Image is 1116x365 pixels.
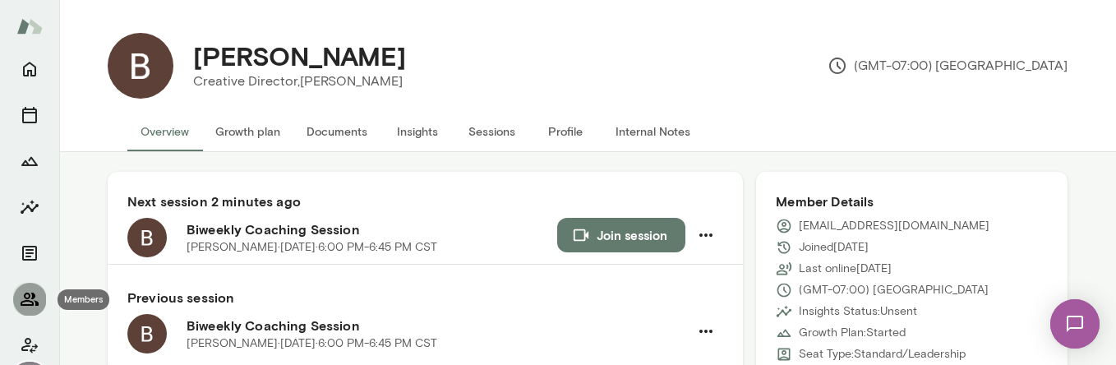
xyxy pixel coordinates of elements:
[16,11,43,42] img: Mento
[799,239,869,256] p: Joined [DATE]
[108,33,173,99] img: Ben Walker
[13,329,46,362] button: Client app
[187,239,437,256] p: [PERSON_NAME] · [DATE] · 6:00 PM-6:45 PM CST
[187,219,557,239] h6: Biweekly Coaching Session
[602,112,703,151] button: Internal Notes
[13,99,46,132] button: Sessions
[557,218,685,252] button: Join session
[528,112,602,151] button: Profile
[127,288,723,307] h6: Previous session
[13,53,46,85] button: Home
[380,112,454,151] button: Insights
[187,335,437,352] p: [PERSON_NAME] · [DATE] · 6:00 PM-6:45 PM CST
[776,192,1048,211] h6: Member Details
[13,237,46,270] button: Documents
[202,112,293,151] button: Growth plan
[187,316,689,335] h6: Biweekly Coaching Session
[454,112,528,151] button: Sessions
[193,72,406,91] p: Creative Director, [PERSON_NAME]
[127,112,202,151] button: Overview
[799,346,966,363] p: Seat Type: Standard/Leadership
[828,56,1068,76] p: (GMT-07:00) [GEOGRAPHIC_DATA]
[799,261,892,277] p: Last online [DATE]
[13,191,46,224] button: Insights
[799,218,989,234] p: [EMAIL_ADDRESS][DOMAIN_NAME]
[193,40,406,72] h4: [PERSON_NAME]
[127,192,723,211] h6: Next session 2 minutes ago
[13,283,46,316] button: Members
[293,112,380,151] button: Documents
[799,325,906,341] p: Growth Plan: Started
[799,282,989,298] p: (GMT-07:00) [GEOGRAPHIC_DATA]
[58,289,109,310] div: Members
[799,303,917,320] p: Insights Status: Unsent
[13,145,46,178] button: Growth Plan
